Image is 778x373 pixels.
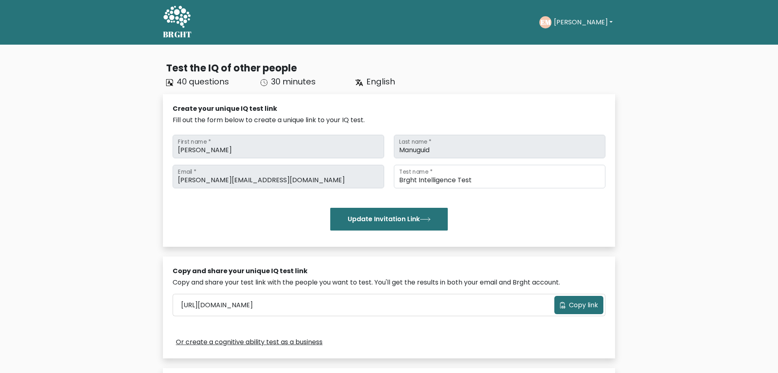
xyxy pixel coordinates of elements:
[551,17,615,28] button: [PERSON_NAME]
[173,266,605,276] div: Copy and share your unique IQ test link
[173,104,605,114] div: Create your unique IQ test link
[166,61,615,75] div: Test the IQ of other people
[173,165,384,188] input: Email
[366,76,395,87] span: English
[569,300,598,310] span: Copy link
[394,165,605,188] input: Test name
[540,17,551,27] text: EM
[177,76,229,87] span: 40 questions
[330,208,448,231] button: Update Invitation Link
[554,296,603,314] button: Copy link
[173,115,605,125] div: Fill out the form below to create a unique link to your IQ test.
[394,135,605,158] input: Last name
[163,3,192,41] a: BRGHT
[176,337,323,347] a: Or create a cognitive ability test as a business
[173,278,605,287] div: Copy and share your test link with the people you want to test. You'll get the results in both yo...
[163,30,192,39] h5: BRGHT
[271,76,316,87] span: 30 minutes
[173,135,384,158] input: First name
